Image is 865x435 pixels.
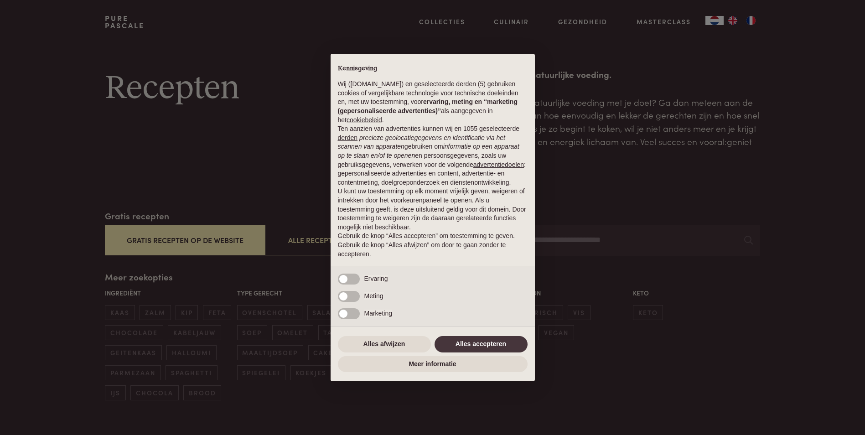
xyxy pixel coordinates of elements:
em: precieze geolocatiegegevens en identificatie via het scannen van apparaten [338,134,505,150]
p: Gebruik de knop “Alles accepteren” om toestemming te geven. Gebruik de knop “Alles afwijzen” om d... [338,232,528,259]
span: Ervaring [364,275,388,282]
em: informatie op een apparaat op te slaan en/of te openen [338,143,520,159]
button: Meer informatie [338,356,528,373]
p: U kunt uw toestemming op elk moment vrijelijk geven, weigeren of intrekken door het voorkeurenpan... [338,187,528,232]
p: Ten aanzien van advertenties kunnen wij en 1055 geselecteerde gebruiken om en persoonsgegevens, z... [338,124,528,187]
button: Alles accepteren [435,336,528,352]
span: Marketing [364,310,392,317]
button: derden [338,134,358,143]
span: Meting [364,292,383,300]
a: cookiebeleid [347,116,382,124]
strong: ervaring, meting en “marketing (gepersonaliseerde advertenties)” [338,98,518,114]
h2: Kennisgeving [338,65,528,73]
p: Wij ([DOMAIN_NAME]) en geselecteerde derden (5) gebruiken cookies of vergelijkbare technologie vo... [338,80,528,124]
button: Alles afwijzen [338,336,431,352]
button: advertentiedoelen [473,161,524,170]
